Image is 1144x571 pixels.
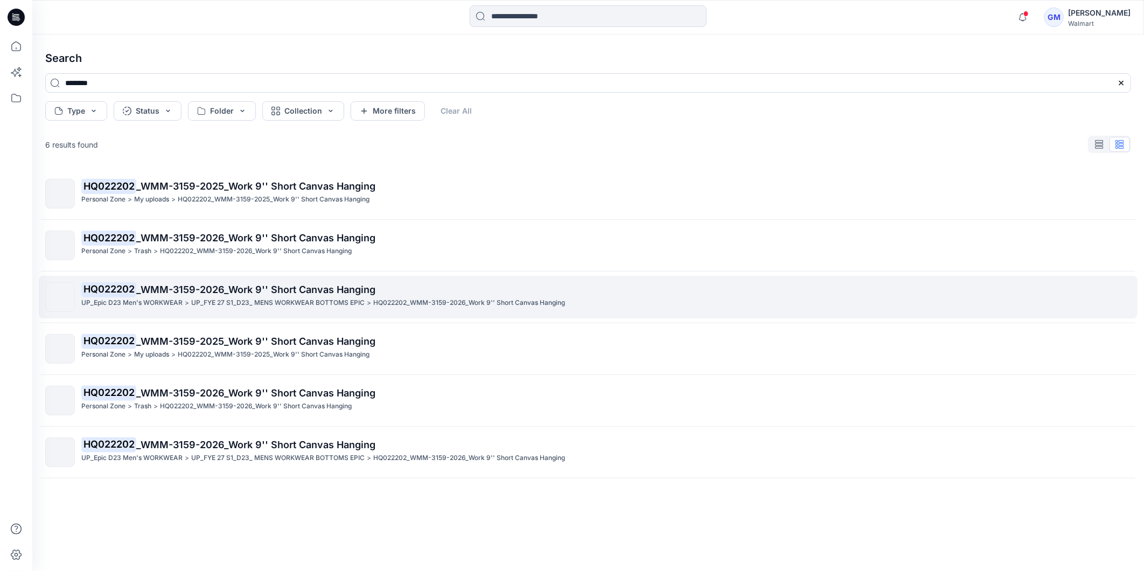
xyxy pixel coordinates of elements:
p: UP_FYE 27 S1_D23_ MENS WORKWEAR BOTTOMS EPIC [191,452,365,464]
button: More filters [351,101,425,121]
span: _WMM-3159-2026_Work 9'' Short Canvas Hanging [136,232,375,243]
a: HQ022202_WMM-3159-2026_Work 9'' Short Canvas HangingUP_Epic D23 Men's WORKWEAR>UP_FYE 27 S1_D23_ ... [39,276,1138,318]
p: > [171,194,176,205]
p: > [128,349,132,360]
p: > [128,194,132,205]
p: Trash [134,246,151,257]
p: Personal Zone [81,401,125,412]
span: _WMM-3159-2025_Work 9'' Short Canvas Hanging [136,180,375,192]
p: > [171,349,176,360]
a: HQ022202_WMM-3159-2025_Work 9'' Short Canvas HangingPersonal Zone>My uploads>HQ022202_WMM-3159-20... [39,172,1138,215]
p: 6 results found [45,139,98,150]
p: > [367,297,371,309]
mark: HQ022202 [81,385,136,400]
p: > [185,452,189,464]
mark: HQ022202 [81,230,136,245]
mark: HQ022202 [81,333,136,349]
div: GM [1044,8,1064,27]
a: HQ022202_WMM-3159-2026_Work 9'' Short Canvas HangingPersonal Zone>Trash>HQ022202_WMM-3159-2026_Wo... [39,379,1138,422]
p: HQ022202_WMM-3159-2026_Work 9'' Short Canvas Hanging [373,297,565,309]
p: > [128,246,132,257]
button: Folder [188,101,256,121]
p: HQ022202_WMM-3159-2025_Work 9'' Short Canvas Hanging [178,194,369,205]
p: > [128,401,132,412]
p: HQ022202_WMM-3159-2026_Work 9'' Short Canvas Hanging [160,401,352,412]
p: My uploads [134,194,169,205]
span: _WMM-3159-2026_Work 9'' Short Canvas Hanging [136,284,375,295]
a: HQ022202_WMM-3159-2026_Work 9'' Short Canvas HangingPersonal Zone>Trash>HQ022202_WMM-3159-2026_Wo... [39,224,1138,267]
p: UP_Epic D23 Men's WORKWEAR [81,452,183,464]
p: HQ022202_WMM-3159-2026_Work 9'' Short Canvas Hanging [373,452,565,464]
button: Collection [262,101,344,121]
a: HQ022202_WMM-3159-2026_Work 9'' Short Canvas HangingUP_Epic D23 Men's WORKWEAR>UP_FYE 27 S1_D23_ ... [39,431,1138,473]
p: HQ022202_WMM-3159-2025_Work 9'' Short Canvas Hanging [178,349,369,360]
p: Personal Zone [81,349,125,360]
div: Walmart [1068,19,1131,27]
span: _WMM-3159-2025_Work 9'' Short Canvas Hanging [136,336,375,347]
span: _WMM-3159-2026_Work 9'' Short Canvas Hanging [136,439,375,450]
p: UP_FYE 27 S1_D23_ MENS WORKWEAR BOTTOMS EPIC [191,297,365,309]
mark: HQ022202 [81,282,136,297]
mark: HQ022202 [81,178,136,193]
p: > [154,246,158,257]
mark: HQ022202 [81,437,136,452]
button: Type [45,101,107,121]
p: UP_Epic D23 Men's WORKWEAR [81,297,183,309]
p: Personal Zone [81,194,125,205]
a: HQ022202_WMM-3159-2025_Work 9'' Short Canvas HangingPersonal Zone>My uploads>HQ022202_WMM-3159-20... [39,328,1138,370]
p: My uploads [134,349,169,360]
p: > [185,297,189,309]
p: > [154,401,158,412]
h4: Search [37,43,1140,73]
p: Trash [134,401,151,412]
button: Status [114,101,182,121]
p: Personal Zone [81,246,125,257]
p: > [367,452,371,464]
span: _WMM-3159-2026_Work 9'' Short Canvas Hanging [136,387,375,399]
div: [PERSON_NAME] [1068,6,1131,19]
p: HQ022202_WMM-3159-2026_Work 9'' Short Canvas Hanging [160,246,352,257]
